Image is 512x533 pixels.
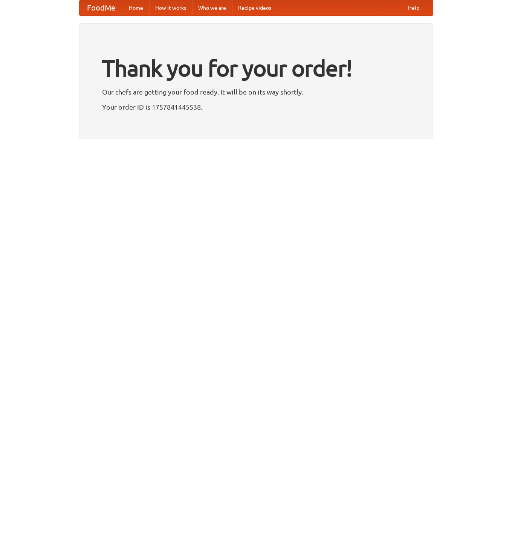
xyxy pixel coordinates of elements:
p: Our chefs are getting your food ready. It will be on its way shortly. [102,86,410,98]
a: Help [402,0,425,15]
a: Who we are [192,0,232,15]
a: Recipe videos [232,0,277,15]
a: How it works [149,0,192,15]
a: Home [123,0,149,15]
a: FoodMe [79,0,123,15]
h1: Thank you for your order! [102,50,410,86]
p: Your order ID is 1757841445538. [102,101,410,113]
